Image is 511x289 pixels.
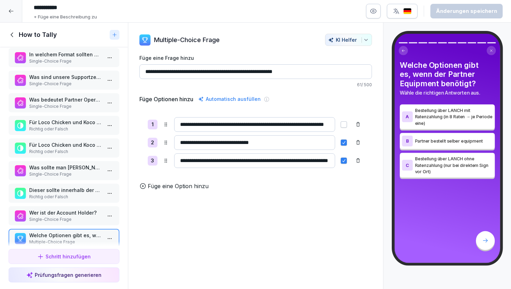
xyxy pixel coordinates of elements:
[34,14,97,21] p: + Füge eine Beschreibung zu
[29,148,102,155] p: Richtig oder Falsch
[8,71,120,90] div: Was sind unsere Supportzeiten / Empfohlene Öffnungszeiten für den Start?Single-Choice Frage
[8,161,120,180] div: Was sollte man [PERSON_NAME], wenn der Partner keinen Bondrucker hat, der mit dem Windows PC verb...
[139,95,193,103] h5: Füge Optionen hinzu
[403,8,412,15] img: de.svg
[29,209,102,216] p: Wer ist der Account Holder?
[139,82,372,88] p: 61 / 500
[8,229,120,248] div: Welche Optionen gibt es, wenn der Partner Equipment benötigt?Multiple-Choice Frage
[8,138,120,158] div: Für Loco Chicken und Koco Chicken werden mindestens 500 Liter im TK benötigt.Richtig oder Falsch
[139,54,372,62] label: Füge eine Frage hinzu
[151,139,154,147] p: 2
[154,35,220,45] p: Multiple-Choice Frage
[151,157,154,165] p: 3
[325,34,372,46] button: KI Helfer
[29,96,102,103] p: Was bedeutet Partner Operation Ready?
[415,155,493,175] p: Bestellung über LANCH ohne Ratenzahlung (nur bei direktem Sign vor Ort)
[29,164,102,171] p: Was sollte man [PERSON_NAME], wenn der Partner keinen Bondrucker hat, der mit dem Windows PC verb...
[400,89,495,96] p: Wähle die richtigen Antworten aus.
[415,107,493,127] p: Bestellung über LANCH mit Ratenzahlung (in 8 Raten → je Periode eine)
[29,58,102,64] p: Single-Choice Frage
[8,48,120,67] div: In welchem Format sollten Öffnungszeiten eingetragen werden?Single-Choice Frage
[8,116,120,135] div: Für Loco Chicken und Koco Chicken werden mindestens 1.200 Liter im TK benötigt.Richtig oder Falsch
[148,182,209,190] p: Füge eine Option hinzu
[8,184,120,203] div: Dieser sollte innerhalb der nächsten 10 Tage, jedoch mindestens 4 Tage im Voraus liegen.Richtig o...
[8,249,120,264] button: Schritt hinzufügen
[29,171,102,177] p: Single-Choice Frage
[29,232,102,239] p: Welche Optionen gibt es, wenn der Partner Equipment benötigt?
[19,31,57,39] h1: How to Tally
[152,121,154,129] p: 1
[8,267,120,282] button: Prüfungsfragen generieren
[29,51,102,58] p: In welchem Format sollten Öffnungszeiten eingetragen werden?
[29,216,102,223] p: Single-Choice Frage
[26,271,102,279] div: Prüfungsfragen generieren
[29,194,102,200] p: Richtig oder Falsch
[8,206,120,225] div: Wer ist der Account Holder?Single-Choice Frage
[406,114,409,119] p: A
[29,73,102,81] p: Was sind unsere Supportzeiten / Empfohlene Öffnungszeiten für den Start?
[29,186,102,194] p: Dieser sollte innerhalb der nächsten 10 Tage, jedoch mindestens 4 Tage im Voraus liegen.
[430,4,503,18] button: Änderungen speichern
[29,119,102,126] p: Für Loco Chicken und Koco Chicken werden mindestens 1.200 Liter im TK benötigt.
[197,95,262,103] div: Automatisch ausfüllen
[37,253,91,260] div: Schritt hinzufügen
[29,126,102,132] p: Richtig oder Falsch
[29,141,102,148] p: Für Loco Chicken und Koco Chicken werden mindestens 500 Liter im TK benötigt.
[406,138,409,143] p: B
[328,37,369,43] div: KI Helfer
[415,138,493,144] p: Partner bestellt selber equipment
[406,163,409,168] p: C
[29,81,102,87] p: Single-Choice Frage
[8,93,120,112] div: Was bedeutet Partner Operation Ready?Single-Choice Frage
[29,103,102,110] p: Single-Choice Frage
[436,7,497,15] div: Änderungen speichern
[400,61,495,88] h4: Welche Optionen gibt es, wenn der Partner Equipment benötigt?
[29,239,102,245] p: Multiple-Choice Frage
